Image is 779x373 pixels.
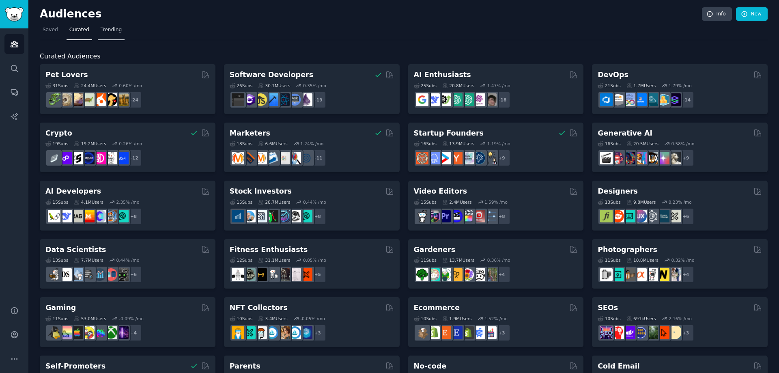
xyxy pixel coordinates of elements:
[427,210,440,222] img: editors
[439,152,451,164] img: startup
[657,268,669,281] img: Nikon
[45,141,68,147] div: 19 Sub s
[623,326,635,339] img: seogrowth
[493,208,510,225] div: + 8
[82,210,95,222] img: MistralAI
[702,7,732,21] a: Info
[59,268,72,281] img: datascience
[45,70,88,80] h2: Pet Lovers
[598,128,652,138] h2: Generative AI
[669,199,692,205] div: 0.23 % /mo
[71,210,83,222] img: Rag
[493,91,510,108] div: + 18
[657,210,669,222] img: learndesign
[116,326,129,339] img: TwitchStreaming
[71,326,83,339] img: macgaming
[626,316,656,321] div: 691k Users
[45,361,105,371] h2: Self-Promoters
[230,141,252,147] div: 18 Sub s
[461,326,474,339] img: reviewmyshopify
[277,210,290,222] img: StocksAndTrading
[634,210,647,222] img: UXDesign
[230,83,252,88] div: 26 Sub s
[484,316,508,321] div: 1.52 % /mo
[119,316,144,321] div: -0.09 % /mo
[309,91,326,108] div: + 19
[303,199,326,205] div: 0.44 % /mo
[487,257,510,263] div: 0.36 % /mo
[67,24,92,40] a: Curated
[646,326,658,339] img: Local_SEO
[59,326,72,339] img: CozyGamers
[243,268,256,281] img: GymMotivation
[230,199,252,205] div: 15 Sub s
[736,7,768,21] a: New
[230,257,252,263] div: 12 Sub s
[74,83,106,88] div: 24.4M Users
[82,326,95,339] img: GamerPals
[300,152,312,164] img: OnlineMarketing
[254,268,267,281] img: workout
[40,8,702,21] h2: Audiences
[450,93,463,106] img: chatgpt_promptDesign
[258,316,288,321] div: 3.4M Users
[40,24,61,40] a: Saved
[258,83,290,88] div: 30.1M Users
[442,257,474,263] div: 13.7M Users
[461,93,474,106] img: chatgpt_prompts_
[473,326,485,339] img: ecommercemarketing
[48,93,60,106] img: herpetology
[232,268,244,281] img: GYM
[634,326,647,339] img: SEO_cases
[116,152,129,164] img: defi_
[487,141,510,147] div: 1.19 % /mo
[600,152,613,164] img: aivideo
[119,141,142,147] div: 0.26 % /mo
[611,268,624,281] img: streetphotography
[303,257,326,263] div: 0.05 % /mo
[258,199,290,205] div: 28.7M Users
[48,210,60,222] img: LangChain
[442,199,472,205] div: 2.4M Users
[101,26,122,34] span: Trending
[668,268,681,281] img: WeddingPhotography
[71,152,83,164] img: ethstaker
[277,152,290,164] img: googleads
[671,257,694,263] div: 0.32 % /mo
[48,326,60,339] img: linux_gaming
[266,152,278,164] img: Emailmarketing
[439,210,451,222] img: premiere
[116,268,129,281] img: data
[646,210,658,222] img: userexperience
[598,83,620,88] div: 21 Sub s
[598,303,618,313] h2: SEOs
[45,245,106,255] h2: Data Scientists
[442,316,472,321] div: 1.9M Users
[116,199,140,205] div: 2.35 % /mo
[600,326,613,339] img: SEO_Digital_Marketing
[461,152,474,164] img: indiehackers
[254,326,267,339] img: NFTmarket
[232,210,244,222] img: dividends
[45,316,68,321] div: 11 Sub s
[669,83,692,88] div: 1.79 % /mo
[300,141,323,147] div: 1.24 % /mo
[43,26,58,34] span: Saved
[442,83,474,88] div: 20.8M Users
[45,199,68,205] div: 15 Sub s
[416,152,428,164] img: EntrepreneurRideAlong
[300,326,312,339] img: DigitalItems
[288,93,301,106] img: AskComputerScience
[473,210,485,222] img: Youtubevideo
[484,152,497,164] img: growmybusiness
[414,141,437,147] div: 16 Sub s
[300,93,312,106] img: elixir
[677,208,694,225] div: + 6
[243,152,256,164] img: bigseo
[427,93,440,106] img: DeepSeek
[646,152,658,164] img: FluxAI
[243,326,256,339] img: NFTMarketplace
[125,324,142,341] div: + 4
[277,326,290,339] img: CryptoArt
[623,268,635,281] img: AnalogCommunity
